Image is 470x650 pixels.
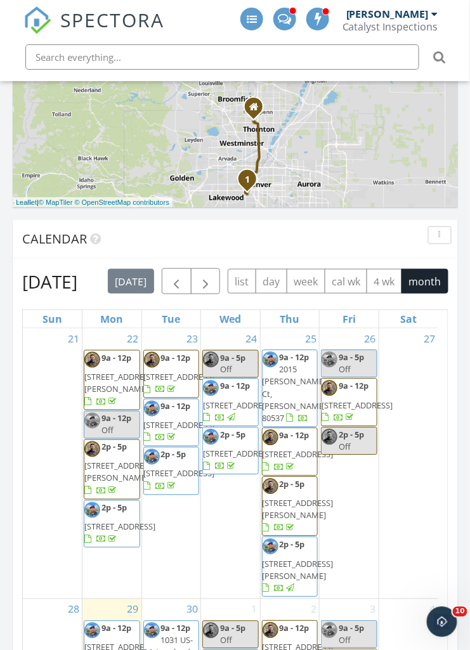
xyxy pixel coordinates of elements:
[143,447,200,495] a: 2p - 5p [STREET_ADDRESS]
[401,269,448,294] button: month
[159,310,183,328] a: Tuesday
[428,599,438,620] a: Go to October 4, 2025
[82,328,142,599] td: Go to September 22, 2025
[101,352,131,363] span: 9a - 12p
[184,599,200,620] a: Go to September 30, 2025
[220,623,245,634] span: 9a - 5p
[322,352,337,368] img: img_9759.jpeg
[263,623,278,639] img: josh_donato_headshot.jpg
[22,230,87,247] span: Calendar
[23,328,82,599] td: Go to September 21, 2025
[339,441,351,453] span: Off
[280,430,310,441] span: 9a - 12p
[161,401,191,412] span: 9a - 12p
[84,502,155,545] a: 2p - 5p [STREET_ADDRESS]
[263,479,278,495] img: josh_donato_headshot.jpg
[427,607,457,637] iframe: Intercom live chat
[247,179,255,186] div: 2726 W 1st Ave, Denver, CO 80219
[101,623,131,634] span: 9a - 12p
[262,477,318,537] a: 2p - 5p [STREET_ADDRESS][PERSON_NAME]
[322,380,337,396] img: josh_donato_headshot.jpg
[98,310,126,328] a: Monday
[143,399,200,447] a: 9a - 12p [STREET_ADDRESS]
[346,8,429,20] div: [PERSON_NAME]
[228,269,256,294] button: list
[321,379,377,427] a: 9a - 12p [STREET_ADDRESS]
[263,430,278,446] img: josh_donato_headshot.jpg
[144,401,160,417] img: img_9759.jpeg
[280,479,305,490] span: 2p - 5p
[144,371,215,382] span: [STREET_ADDRESS]
[84,500,140,549] a: 2p - 5p [STREET_ADDRESS]
[108,269,154,294] button: [DATE]
[203,400,274,412] span: [STREET_ADDRESS]
[84,371,155,394] span: [STREET_ADDRESS][PERSON_NAME]
[144,449,215,491] a: 2p - 5p [STREET_ADDRESS]
[125,599,141,620] a: Go to September 29, 2025
[84,441,155,497] a: 2p - 5p [STREET_ADDRESS][PERSON_NAME]
[217,310,244,328] a: Wednesday
[263,430,334,472] a: 9a - 12p [STREET_ADDRESS]
[453,607,467,617] span: 10
[84,441,100,457] img: josh_donato_headshot.jpg
[203,352,219,368] img: josh_donato_headshot.jpg
[101,441,127,453] span: 2p - 5p
[184,328,200,349] a: Go to September 23, 2025
[367,269,402,294] button: 4 wk
[322,429,337,445] img: josh_donato_headshot.jpg
[23,6,51,34] img: The Best Home Inspection Software - Spectora
[101,425,114,436] span: Off
[263,539,278,555] img: img_9759.jpeg
[308,599,319,620] a: Go to October 2, 2025
[320,328,379,599] td: Go to September 26, 2025
[203,623,219,639] img: josh_donato_headshot.jpg
[220,429,245,441] span: 2p - 5p
[22,269,77,294] h2: [DATE]
[144,352,160,368] img: josh_donato_headshot.jpg
[162,268,192,294] button: Previous month
[263,364,327,424] span: 2015 [PERSON_NAME] Ct, [PERSON_NAME] 80537
[263,449,334,460] span: [STREET_ADDRESS]
[144,449,160,465] img: img_9759.jpeg
[278,310,303,328] a: Thursday
[203,380,219,396] img: img_9759.jpeg
[263,352,327,424] a: 9a - 12p 2015 [PERSON_NAME] Ct, [PERSON_NAME] 80537
[201,328,261,599] td: Go to September 24, 2025
[263,479,334,534] a: 2p - 5p [STREET_ADDRESS][PERSON_NAME]
[263,559,334,582] span: [STREET_ADDRESS][PERSON_NAME]
[144,623,160,639] img: img_9759.jpeg
[203,429,219,445] img: img_9759.jpeg
[262,537,318,597] a: 2p - 5p [STREET_ADDRESS][PERSON_NAME]
[280,352,310,363] span: 9a - 12p
[220,364,232,375] span: Off
[422,328,438,349] a: Go to September 27, 2025
[84,521,155,533] span: [STREET_ADDRESS]
[161,449,186,460] span: 2p - 5p
[65,328,82,349] a: Go to September 21, 2025
[25,44,419,70] input: Search everything...
[144,420,215,431] span: [STREET_ADDRESS]
[322,400,393,412] span: [STREET_ADDRESS]
[191,268,221,294] button: Next month
[256,269,287,294] button: day
[144,401,215,443] a: 9a - 12p [STREET_ADDRESS]
[325,269,368,294] button: cal wk
[262,350,318,427] a: 9a - 12p 2015 [PERSON_NAME] Ct, [PERSON_NAME] 80537
[322,623,337,639] img: img_9759.jpeg
[339,364,351,375] span: Off
[75,198,169,206] a: © OpenStreetMap contributors
[303,328,319,349] a: Go to September 25, 2025
[84,623,100,639] img: img_9759.jpeg
[220,380,250,392] span: 9a - 12p
[245,176,250,185] i: 1
[343,20,438,33] div: Catalyst Inspections
[84,502,100,518] img: img_9759.jpeg
[263,498,334,521] span: [STREET_ADDRESS][PERSON_NAME]
[125,328,141,349] a: Go to September 22, 2025
[16,198,37,206] a: Leaflet
[220,635,232,646] span: Off
[144,468,215,479] span: [STREET_ADDRESS]
[280,539,305,550] span: 2p - 5p
[101,502,127,514] span: 2p - 5p
[263,539,334,594] a: 2p - 5p [STREET_ADDRESS][PERSON_NAME]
